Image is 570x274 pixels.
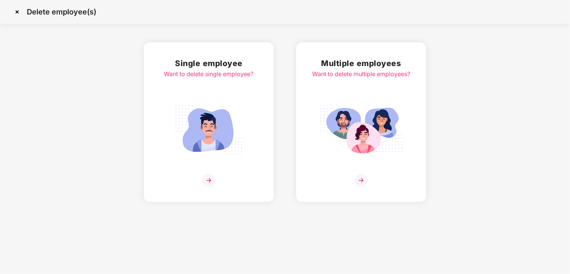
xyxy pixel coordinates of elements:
[27,7,96,16] p: Delete employee(s)
[11,6,23,18] img: svg+xml;base64,PHN2ZyBpZD0iQ3Jvc3MtMzJ4MzIiIHhtbG5zPSJodHRwOi8vd3d3LnczLm9yZy8yMDAwL3N2ZyIgd2lkdG...
[312,57,410,69] h2: Multiple employees
[354,174,368,187] img: svg+xml;base64,PHN2ZyB4bWxucz0iaHR0cDovL3d3dy53My5vcmcvMjAwMC9zdmciIHdpZHRoPSIzNiIgaGVpZ2h0PSIzNi...
[320,101,403,159] img: svg+xml;base64,PHN2ZyB4bWxucz0iaHR0cDovL3d3dy53My5vcmcvMjAwMC9zdmciIGlkPSJNdWx0aXBsZV9lbXBsb3llZS...
[164,69,254,79] div: Want to delete single employee?
[167,101,250,159] img: svg+xml;base64,PHN2ZyB4bWxucz0iaHR0cDovL3d3dy53My5vcmcvMjAwMC9zdmciIGlkPSJTaW5nbGVfZW1wbG95ZWUiIH...
[312,69,410,79] div: Want to delete multiple employees?
[164,57,254,69] h2: Single employee
[202,174,216,187] img: svg+xml;base64,PHN2ZyB4bWxucz0iaHR0cDovL3d3dy53My5vcmcvMjAwMC9zdmciIHdpZHRoPSIzNiIgaGVpZ2h0PSIzNi...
